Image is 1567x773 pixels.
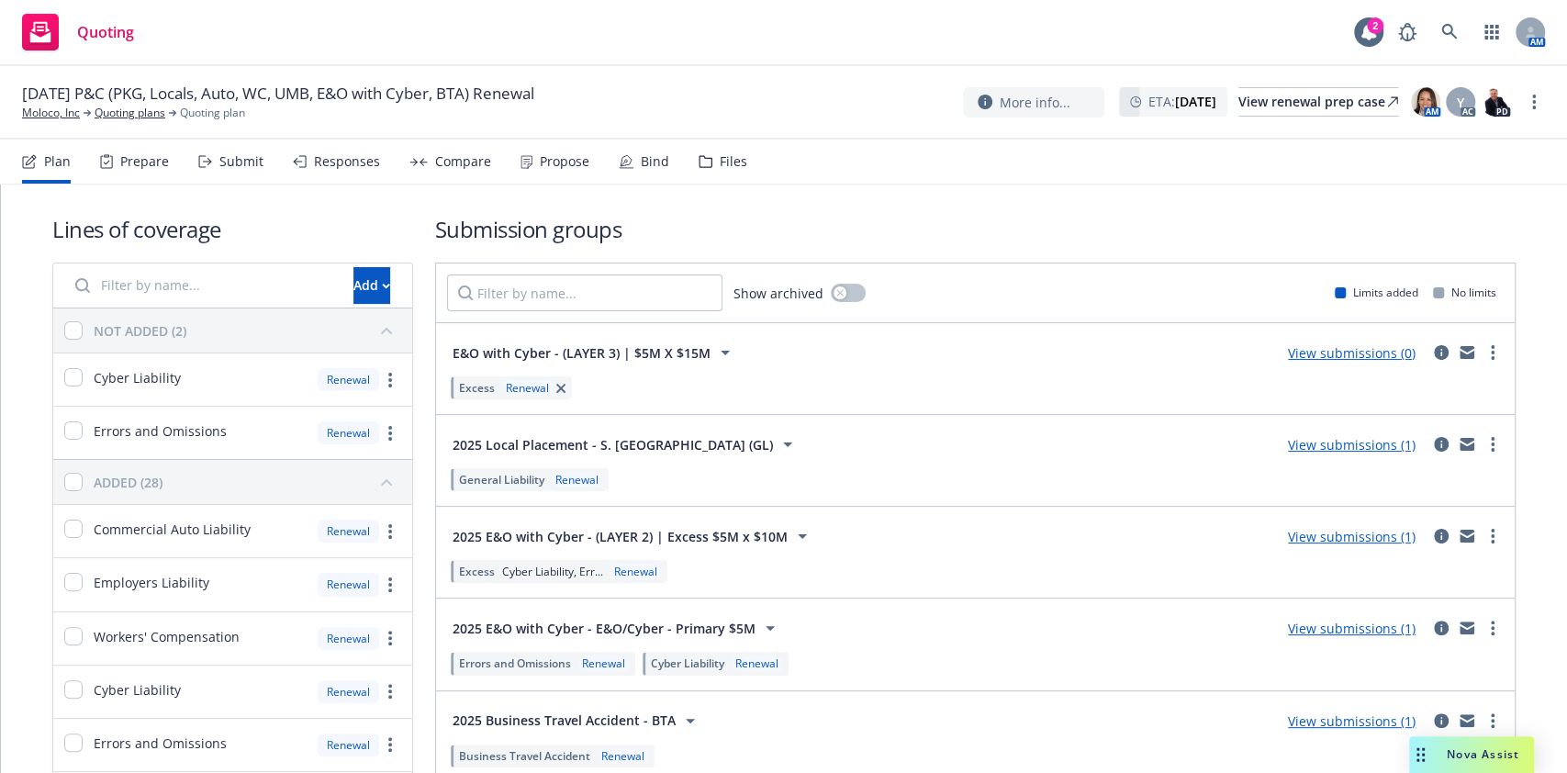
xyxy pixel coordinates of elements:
[379,521,401,543] a: more
[1456,525,1478,547] a: mail
[733,284,823,303] span: Show archived
[180,105,245,121] span: Quoting plan
[598,748,648,764] div: Renewal
[610,564,661,579] div: Renewal
[318,421,379,444] div: Renewal
[447,426,804,463] button: 2025 Local Placement - S. [GEOGRAPHIC_DATA] (GL)
[94,321,186,341] div: NOT ADDED (2)
[22,83,534,105] span: [DATE] P&C (PKG, Locals, Auto, WC, UMB, E&O with Cyber, BTA) Renewal
[1238,88,1398,116] div: View renewal prep case
[578,655,629,671] div: Renewal
[459,655,571,671] span: Errors and Omissions
[1430,710,1452,732] a: circleInformation
[447,274,722,311] input: Filter by name...
[1473,14,1510,50] a: Switch app
[1000,93,1070,112] span: More info...
[435,214,1517,244] h1: Submission groups
[94,421,227,441] span: Errors and Omissions
[379,369,401,391] a: more
[1389,14,1426,50] a: Report a Bug
[1288,528,1416,545] a: View submissions (1)
[459,380,495,396] span: Excess
[1523,91,1545,113] a: more
[1288,344,1416,362] a: View submissions (0)
[1288,712,1416,730] a: View submissions (1)
[314,154,380,169] div: Responses
[720,154,747,169] div: Files
[1456,617,1478,639] a: mail
[1482,525,1504,547] a: more
[1335,285,1418,300] div: Limits added
[459,564,495,579] span: Excess
[22,105,80,121] a: Moloco, Inc
[1482,433,1504,455] a: more
[94,473,162,492] div: ADDED (28)
[641,154,669,169] div: Bind
[1431,14,1468,50] a: Search
[77,25,134,39] span: Quoting
[353,268,390,303] div: Add
[453,527,788,546] span: 2025 E&O with Cyber - (LAYER 2) | Excess $5M x $10M
[1456,342,1478,364] a: mail
[1288,436,1416,454] a: View submissions (1)
[1288,620,1416,637] a: View submissions (1)
[453,343,711,363] span: E&O with Cyber - (LAYER 3) | $5M X $15M
[94,573,209,592] span: Employers Liability
[1430,617,1452,639] a: circleInformation
[453,711,676,730] span: 2025 Business Travel Accident - BTA
[94,368,181,387] span: Cyber Liability
[447,702,707,739] button: 2025 Business Travel Accident - BTA
[1430,525,1452,547] a: circleInformation
[379,422,401,444] a: more
[1238,87,1398,117] a: View renewal prep case
[379,734,401,756] a: more
[15,6,141,58] a: Quoting
[651,655,724,671] span: Cyber Liability
[447,610,787,646] button: 2025 E&O with Cyber - E&O/Cyber - Primary $5M
[963,87,1104,118] button: More info...
[1482,617,1504,639] a: more
[502,564,603,579] span: Cyber Liability, Err...
[318,573,379,596] div: Renewal
[94,520,251,539] span: Commercial Auto Liability
[318,368,379,391] div: Renewal
[1430,342,1452,364] a: circleInformation
[318,520,379,543] div: Renewal
[94,734,227,753] span: Errors and Omissions
[379,627,401,649] a: more
[1409,736,1534,773] button: Nova Assist
[1447,746,1519,762] span: Nova Assist
[552,472,602,487] div: Renewal
[435,154,491,169] div: Compare
[353,267,390,304] button: Add
[1430,433,1452,455] a: circleInformation
[318,627,379,650] div: Renewal
[502,380,553,396] div: Renewal
[44,154,71,169] div: Plan
[540,154,589,169] div: Propose
[732,655,782,671] div: Renewal
[1456,710,1478,732] a: mail
[379,574,401,596] a: more
[1175,93,1216,110] strong: [DATE]
[1148,92,1216,111] span: ETA :
[318,734,379,756] div: Renewal
[447,334,742,371] button: E&O with Cyber - (LAYER 3) | $5M X $15M
[459,748,590,764] span: Business Travel Accident
[453,435,773,454] span: 2025 Local Placement - S. [GEOGRAPHIC_DATA] (GL)
[64,267,342,304] input: Filter by name...
[1482,342,1504,364] a: more
[1409,736,1432,773] div: Drag to move
[453,619,756,638] span: 2025 E&O with Cyber - E&O/Cyber - Primary $5M
[318,680,379,703] div: Renewal
[1482,710,1504,732] a: more
[459,472,544,487] span: General Liability
[447,518,819,555] button: 2025 E&O with Cyber - (LAYER 2) | Excess $5M x $10M
[94,316,401,345] button: NOT ADDED (2)
[1367,15,1383,31] div: 2
[1433,285,1496,300] div: No limits
[1481,87,1510,117] img: photo
[1456,433,1478,455] a: mail
[120,154,169,169] div: Prepare
[379,680,401,702] a: more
